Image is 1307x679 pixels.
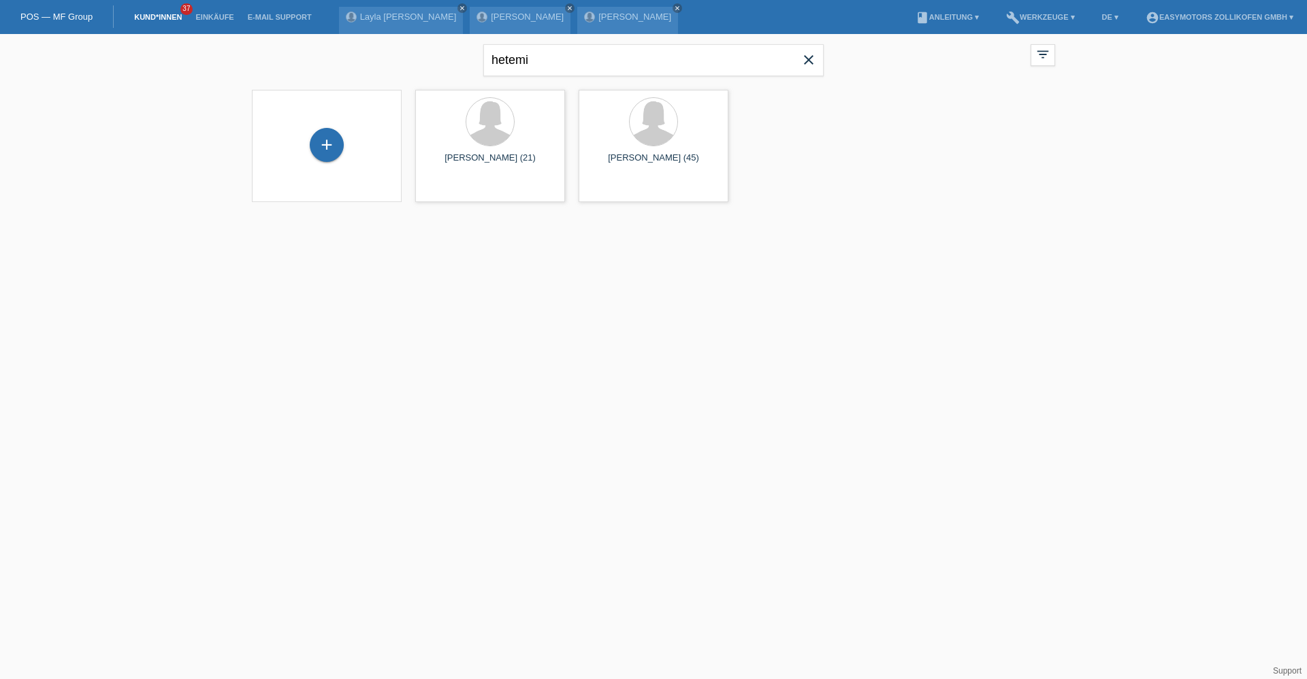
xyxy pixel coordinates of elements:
a: bookAnleitung ▾ [909,13,986,21]
a: close [565,3,575,13]
i: build [1006,11,1020,24]
a: Layla [PERSON_NAME] [360,12,457,22]
input: Suche... [483,44,824,76]
i: account_circle [1146,11,1159,24]
a: close [673,3,682,13]
a: DE ▾ [1095,13,1125,21]
div: [PERSON_NAME] (21) [426,152,554,174]
span: 37 [180,3,193,15]
a: Kund*innen [127,13,189,21]
div: Kund*in hinzufügen [310,133,343,156]
i: close [674,5,681,12]
a: buildWerkzeuge ▾ [999,13,1082,21]
a: [PERSON_NAME] [491,12,564,22]
i: close [801,52,817,68]
a: Einkäufe [189,13,240,21]
a: close [457,3,467,13]
a: E-Mail Support [241,13,319,21]
i: close [459,5,466,12]
a: Support [1273,666,1302,676]
i: book [916,11,929,24]
div: [PERSON_NAME] (45) [590,152,717,174]
a: account_circleEasymotors Zollikofen GmbH ▾ [1139,13,1300,21]
a: [PERSON_NAME] [598,12,671,22]
i: close [566,5,573,12]
a: POS — MF Group [20,12,93,22]
i: filter_list [1035,47,1050,62]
